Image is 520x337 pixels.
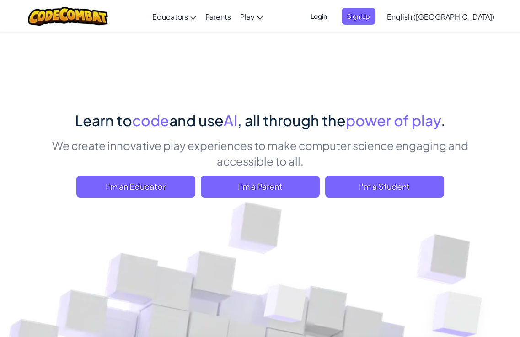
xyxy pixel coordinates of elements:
span: and use [169,111,224,129]
span: , all through the [237,111,346,129]
span: English ([GEOGRAPHIC_DATA]) [387,12,494,21]
a: English ([GEOGRAPHIC_DATA]) [382,4,499,29]
img: CodeCombat logo [28,7,108,26]
a: I'm a Parent [201,176,320,198]
button: I'm a Student [325,176,444,198]
a: Play [236,4,268,29]
span: . [441,111,445,129]
p: We create innovative play experiences to make computer science engaging and accessible to all. [45,138,475,169]
span: power of play [346,111,441,129]
a: Educators [148,4,201,29]
span: Play [240,12,255,21]
button: Sign Up [342,8,375,25]
button: Login [305,8,332,25]
a: I'm an Educator [76,176,195,198]
span: AI [224,111,237,129]
span: Educators [152,12,188,21]
span: Learn to [75,111,132,129]
a: Parents [201,4,236,29]
span: code [132,111,169,129]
